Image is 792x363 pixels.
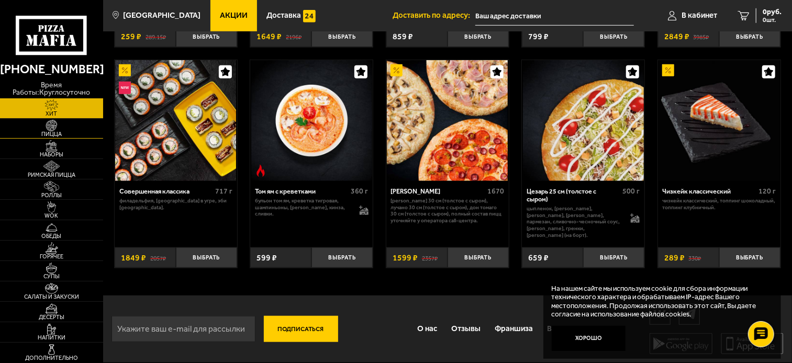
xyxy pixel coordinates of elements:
span: 1599 ₽ [393,254,418,262]
span: [GEOGRAPHIC_DATA] [123,12,200,19]
img: Акционный [119,64,131,77]
span: 659 ₽ [528,254,549,262]
s: 2357 ₽ [422,254,438,262]
img: Совершенная классика [115,60,236,181]
div: [PERSON_NAME] [391,187,485,195]
span: 120 г [758,187,776,196]
span: Доставка [266,12,301,19]
button: Выбрать [311,27,373,47]
span: 1649 ₽ [256,32,282,41]
span: 500 г [622,187,640,196]
a: Острое блюдоТом ям с креветками [250,60,373,181]
img: Чизкейк классический [659,60,779,181]
div: Цезарь 25 см (толстое с сыром) [527,187,620,203]
img: 15daf4d41897b9f0e9f617042186c801.svg [303,10,316,22]
span: 0 шт. [763,17,782,23]
div: Чизкейк классический [662,187,756,195]
button: Выбрать [719,247,780,268]
a: Отзывы [444,315,488,342]
p: На нашем сайте мы используем cookie для сбора информации технического характера и обрабатываем IP... [552,284,766,318]
a: АкционныйНовинкаСовершенная классика [115,60,237,181]
p: [PERSON_NAME] 30 см (толстое с сыром), Лучано 30 см (толстое с сыром), Дон Томаго 30 см (толстое ... [391,198,505,224]
div: Том ям с креветками [255,187,349,195]
button: Выбрать [448,247,509,268]
a: Цезарь 25 см (толстое с сыром) [522,60,644,181]
button: Выбрать [583,27,644,47]
img: Акционный [391,64,403,77]
span: 289 ₽ [664,254,685,262]
img: Акционный [662,64,675,77]
p: бульон том ям, креветка тигровая, шампиньоны, [PERSON_NAME], кинза, сливки. [255,198,351,218]
img: Том ям с креветками [251,60,372,181]
p: Чизкейк классический, топпинг шоколадный, топпинг клубничный. [662,198,776,211]
span: 360 г [351,187,369,196]
button: Выбрать [311,247,373,268]
span: 1670 [487,187,504,196]
button: Выбрать [176,27,237,47]
span: 799 ₽ [528,32,549,41]
span: 599 ₽ [256,254,277,262]
span: 1849 ₽ [121,254,146,262]
a: АкционныйХет Трик [386,60,509,181]
img: Новинка [119,82,131,94]
p: цыпленок, [PERSON_NAME], [PERSON_NAME], [PERSON_NAME], пармезан, сливочно-чесночный соус, [PERSON... [527,206,622,239]
div: Совершенная классика [119,187,213,195]
span: Парашютная улица, 12 [475,6,634,26]
span: 717 г [215,187,232,196]
button: Хорошо [552,326,626,350]
span: 259 ₽ [121,32,141,41]
button: Подписаться [264,316,338,342]
span: В кабинет [682,12,717,19]
img: Цезарь 25 см (толстое с сыром) [523,60,644,181]
span: 0 руб. [763,8,782,16]
input: Укажите ваш e-mail для рассылки [111,316,255,342]
span: Доставить по адресу: [393,12,475,19]
button: Выбрать [176,247,237,268]
input: Ваш адрес доставки [475,6,634,26]
p: Филадельфия, [GEOGRAPHIC_DATA] в угре, Эби [GEOGRAPHIC_DATA]. [119,198,233,211]
button: Выбрать [448,27,509,47]
s: 330 ₽ [689,254,701,262]
s: 2196 ₽ [286,32,302,41]
s: 289.15 ₽ [146,32,166,41]
a: О нас [410,315,444,342]
s: 2057 ₽ [150,254,166,262]
a: АкционныйЧизкейк классический [658,60,780,181]
a: Вакансии [540,315,588,342]
span: 859 ₽ [393,32,413,41]
img: Хет Трик [387,60,508,181]
button: Выбрать [583,247,644,268]
a: Франшиза [488,315,540,342]
img: Острое блюдо [254,165,267,177]
span: 2849 ₽ [664,32,689,41]
button: Выбрать [719,27,780,47]
s: 3985 ₽ [694,32,709,41]
span: Акции [220,12,248,19]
